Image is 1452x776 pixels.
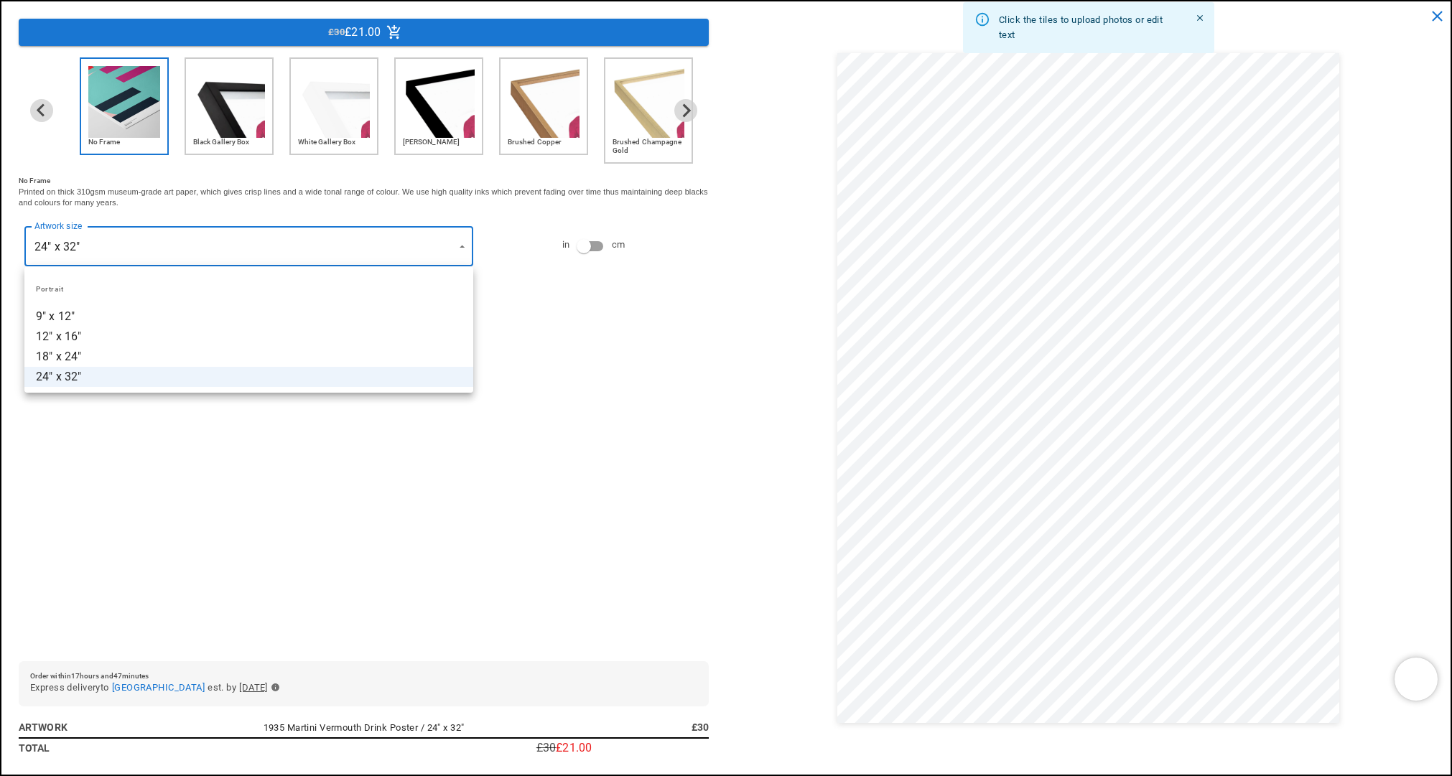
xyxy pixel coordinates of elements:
[24,367,473,387] li: 24" x 32"
[24,307,473,327] li: 9" x 12"
[24,347,473,367] li: 18" x 24"
[1395,658,1438,701] iframe: Chatra live chat
[24,327,473,347] li: 12" x 16"
[24,272,473,307] li: Portrait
